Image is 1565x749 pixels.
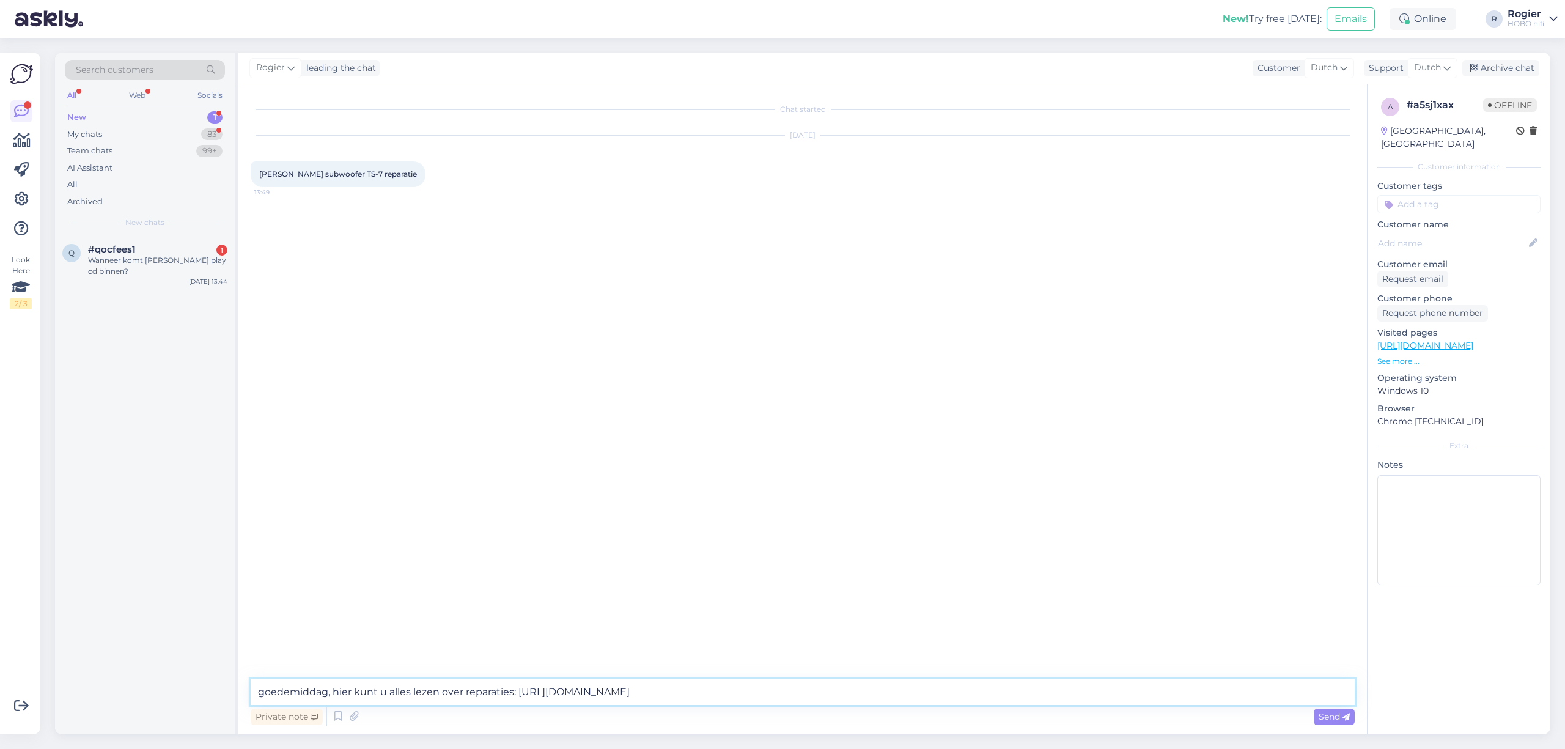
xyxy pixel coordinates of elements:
div: 1 [207,111,223,124]
div: Archive chat [1462,60,1539,76]
div: 83 [201,128,223,141]
div: Request phone number [1377,305,1488,322]
p: Notes [1377,459,1541,471]
p: Operating system [1377,372,1541,385]
div: Extra [1377,440,1541,451]
button: Emails [1327,7,1375,31]
span: a [1388,102,1393,111]
div: Chat started [251,104,1355,115]
span: 13:49 [254,188,300,197]
span: [PERSON_NAME] subwoofer TS-7 reparatie [259,169,417,179]
div: Online [1390,8,1456,30]
span: Offline [1483,98,1537,112]
span: Dutch [1311,61,1338,75]
div: Look Here [10,254,32,309]
div: Try free [DATE]: [1223,12,1322,26]
a: [URL][DOMAIN_NAME] [1377,340,1473,351]
div: All [65,87,79,103]
div: Archived [67,196,103,208]
div: [GEOGRAPHIC_DATA], [GEOGRAPHIC_DATA] [1381,125,1516,150]
div: Customer information [1377,161,1541,172]
div: [DATE] [251,130,1355,141]
div: R [1486,10,1503,28]
div: HOBO hifi [1508,19,1544,29]
div: Rogier [1508,9,1544,19]
span: New chats [125,217,164,228]
p: Customer email [1377,258,1541,271]
div: 2 / 3 [10,298,32,309]
div: My chats [67,128,102,141]
span: Rogier [256,61,285,75]
a: RogierHOBO hifi [1508,9,1558,29]
div: Socials [195,87,225,103]
span: Dutch [1414,61,1441,75]
div: Support [1364,62,1404,75]
span: q [68,248,75,257]
img: Askly Logo [10,62,33,86]
div: Private note [251,709,323,725]
span: Search customers [76,64,153,76]
span: Send [1319,711,1350,722]
div: AI Assistant [67,162,112,174]
div: Request email [1377,271,1448,287]
p: Browser [1377,402,1541,415]
p: Customer tags [1377,180,1541,193]
div: [DATE] 13:44 [189,277,227,286]
p: Chrome [TECHNICAL_ID] [1377,415,1541,428]
div: All [67,179,78,191]
b: New! [1223,13,1249,24]
div: 99+ [196,145,223,157]
div: Web [127,87,148,103]
p: Customer name [1377,218,1541,231]
input: Add name [1378,237,1526,250]
p: Customer phone [1377,292,1541,305]
div: # a5sj1xax [1407,98,1483,113]
div: Customer [1253,62,1300,75]
div: Wanneer komt [PERSON_NAME] play cd binnen? [88,255,227,277]
input: Add a tag [1377,195,1541,213]
p: Windows 10 [1377,385,1541,397]
div: New [67,111,86,124]
p: See more ... [1377,356,1541,367]
div: 1 [216,245,227,256]
div: leading the chat [301,62,376,75]
span: #qocfees1 [88,244,136,255]
div: Team chats [67,145,112,157]
textarea: goedemiddag, hier kunt u alles lezen over reparaties: [URL][DOMAIN_NAME] [251,679,1355,705]
p: Visited pages [1377,327,1541,339]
